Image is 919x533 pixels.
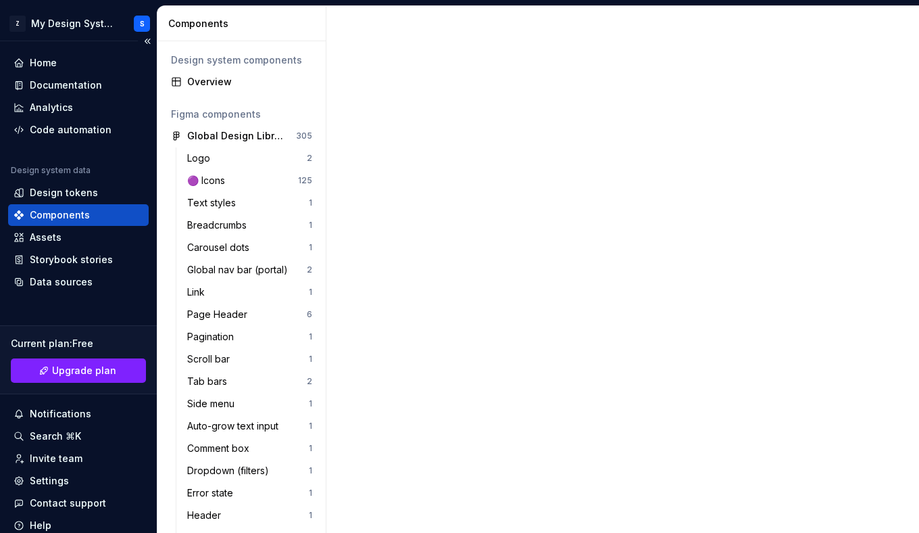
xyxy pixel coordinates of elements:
a: 🟣 Icons125 [182,170,318,191]
a: Home [8,52,149,74]
div: Home [30,56,57,70]
div: Design system data [11,165,91,176]
a: Data sources [8,271,149,293]
div: Comment box [187,442,255,455]
div: Tab bars [187,375,232,388]
a: Breadcrumbs1 [182,214,318,236]
div: Help [30,519,51,532]
div: Settings [30,474,69,488]
div: Header [187,509,226,522]
div: Design system components [171,53,312,67]
a: Global nav bar (portal)2 [182,259,318,281]
a: Settings [8,470,149,492]
div: 1 [309,287,312,298]
button: ZMy Design SystemS [3,9,154,38]
div: Global Design Library (Master @ 7f17203) [187,129,288,143]
div: Components [168,17,320,30]
div: Data sources [30,275,93,289]
div: Documentation [30,78,102,92]
a: Analytics [8,97,149,118]
button: Contact support [8,492,149,514]
div: 1 [309,242,312,253]
div: Search ⌘K [30,430,81,443]
div: 1 [309,465,312,476]
div: Page Header [187,308,253,321]
div: 1 [309,398,312,409]
a: Components [8,204,149,226]
div: 1 [309,220,312,231]
a: Assets [8,227,149,248]
div: Notifications [30,407,91,421]
div: Text styles [187,196,241,210]
div: Error state [187,486,239,500]
div: S [140,18,145,29]
a: Side menu1 [182,393,318,415]
div: 2 [307,153,312,164]
div: Components [30,208,90,222]
div: 🟣 Icons [187,174,230,187]
div: Scroll bar [187,352,235,366]
a: Page Header6 [182,304,318,325]
div: 1 [309,198,312,208]
a: Text styles1 [182,192,318,214]
a: Header1 [182,505,318,526]
button: Notifications [8,403,149,425]
a: Error state1 [182,482,318,504]
div: Auto-grow text input [187,419,284,433]
a: Design tokens [8,182,149,204]
div: 2 [307,264,312,275]
div: My Design System [31,17,118,30]
span: Upgrade plan [52,364,116,377]
div: Assets [30,231,61,244]
a: Storybook stories [8,249,149,271]
div: Breadcrumbs [187,218,252,232]
div: Z [9,16,26,32]
div: Figma components [171,108,312,121]
div: Carousel dots [187,241,255,254]
a: Global Design Library (Master @ 7f17203)305 [166,125,318,147]
a: Link1 [182,281,318,303]
a: Scroll bar1 [182,348,318,370]
button: Search ⌘K [8,425,149,447]
a: Logo2 [182,147,318,169]
div: Current plan : Free [11,337,146,350]
div: Dropdown (filters) [187,464,274,478]
a: Dropdown (filters)1 [182,460,318,482]
a: Comment box1 [182,438,318,459]
div: Code automation [30,123,111,137]
a: Tab bars2 [182,371,318,392]
div: Invite team [30,452,82,465]
a: Documentation [8,74,149,96]
div: 1 [309,443,312,454]
div: 2 [307,376,312,387]
div: Side menu [187,397,240,411]
div: 1 [309,421,312,432]
a: Overview [166,71,318,93]
a: Pagination1 [182,326,318,348]
div: 1 [309,354,312,365]
div: Storybook stories [30,253,113,266]
div: Pagination [187,330,239,344]
div: 1 [309,488,312,499]
div: 125 [298,175,312,186]
a: Invite team [8,448,149,469]
a: Auto-grow text input1 [182,415,318,437]
a: Carousel dots1 [182,237,318,258]
div: Link [187,285,210,299]
div: 305 [296,131,312,141]
div: 1 [309,331,312,342]
a: Upgrade plan [11,358,146,383]
div: Analytics [30,101,73,114]
div: Design tokens [30,186,98,200]
button: Collapse sidebar [138,32,157,51]
div: Overview [187,75,312,89]
div: Global nav bar (portal) [187,263,293,277]
div: Logo [187,152,216,165]
div: 6 [307,309,312,320]
div: 1 [309,510,312,521]
div: Contact support [30,496,106,510]
a: Code automation [8,119,149,141]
